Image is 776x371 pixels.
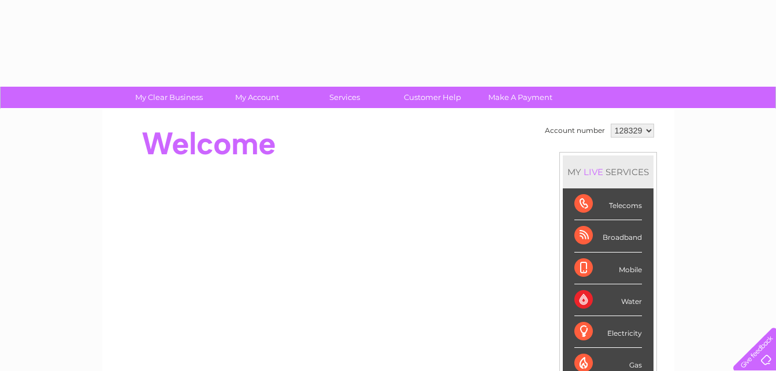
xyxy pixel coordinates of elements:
td: Account number [542,121,608,140]
div: Telecoms [574,188,642,220]
div: MY SERVICES [563,155,654,188]
a: My Clear Business [121,87,217,108]
div: LIVE [581,166,606,177]
div: Mobile [574,253,642,284]
div: Broadband [574,220,642,252]
div: Water [574,284,642,316]
a: My Account [209,87,305,108]
a: Customer Help [385,87,480,108]
a: Services [297,87,392,108]
div: Electricity [574,316,642,348]
a: Make A Payment [473,87,568,108]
